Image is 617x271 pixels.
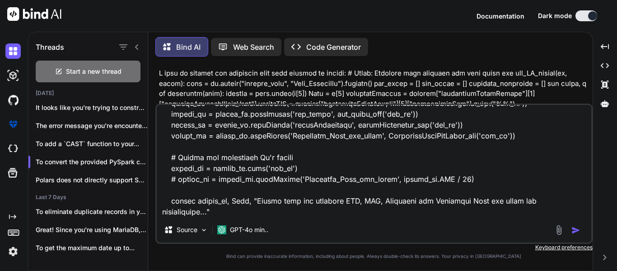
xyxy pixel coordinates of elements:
[176,42,201,52] p: Bind AI
[155,253,593,260] p: Bind can provide inaccurate information, including about people. Always double-check its answers....
[571,226,580,235] img: icon
[28,194,148,201] h2: Last 7 Days
[36,139,148,148] p: To add a `CAST` function to your...
[36,176,148,185] p: Polars does not directly support SQL queries...
[5,244,21,259] img: settings
[200,226,208,234] img: Pick Models
[155,244,593,251] p: Keyboard preferences
[36,225,148,234] p: Great! Since you're using MariaDB, you can...
[5,92,21,108] img: githubDark
[477,11,524,21] button: Documentation
[538,11,572,20] span: Dark mode
[233,42,274,52] p: Web Search
[5,141,21,157] img: cloudideIcon
[5,68,21,83] img: darkAi-studio
[66,67,122,76] span: Start a new thread
[230,225,268,234] p: GPT-4o min..
[477,12,524,20] span: Documentation
[36,121,148,130] p: The error message you're encountering indicates that...
[36,243,148,252] p: To get the maximum date up to...
[28,90,148,97] h2: [DATE]
[36,207,148,216] p: To eliminate duplicate records in your SQL...
[306,42,361,52] p: Code Generator
[5,43,21,59] img: darkChat
[36,157,148,166] p: To convert the provided PySpark code to...
[554,225,564,235] img: attachment
[36,42,64,52] h1: Threads
[157,105,591,217] textarea: Loremip dol sitametco adip: eli sed_DO_eiusmo(te, incid): utla = et.dolore("magnaal_enim", "Admi_...
[177,225,197,234] p: Source
[5,117,21,132] img: premium
[217,225,226,234] img: GPT-4o mini
[7,7,61,21] img: Bind AI
[36,103,148,112] p: It looks like you're trying to construct...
